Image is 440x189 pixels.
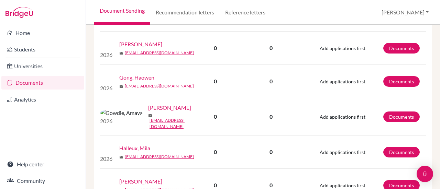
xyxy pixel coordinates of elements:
p: 2026 [100,69,157,78]
a: Help center [1,157,84,171]
img: Gowdie, Amaya [100,143,143,151]
a: Documents [383,146,420,156]
a: Community [1,174,84,188]
span: mail [119,41,123,45]
a: [EMAIL_ADDRESS][DOMAIN_NAME] [125,40,194,46]
b: 0 [214,73,217,80]
span: Add applications first [320,148,365,154]
img: Frowein, Lenni [100,27,114,41]
b: 0 [214,35,217,41]
b: 0 [214,112,217,119]
a: Documents [1,76,84,90]
a: Documents [383,110,420,121]
p: 0 [239,147,303,155]
img: Gong, Haowen [100,105,114,118]
div: Open Intercom Messenger [417,166,433,182]
p: 0 [239,34,303,42]
a: Analytics [1,93,84,106]
p: 2026 [100,41,114,49]
p: 0 [239,111,303,120]
b: 0 [214,147,217,154]
img: Giancotti, Aleksandro [100,61,157,69]
a: [EMAIL_ADDRESS][DOMAIN_NAME] [100,87,169,93]
a: Documents [383,72,420,82]
a: [PERSON_NAME] [95,78,138,86]
a: Documents [383,33,420,44]
p: 0 [239,73,303,81]
span: Add applications first [320,113,365,119]
img: Bridge-U [5,7,33,18]
img: Halleux, Mila [100,175,114,189]
a: Gong, Haowen [119,108,154,116]
a: Halleux, Mila [119,178,150,187]
span: Add applications first [320,74,365,80]
a: [EMAIL_ADDRESS][DOMAIN_NAME] [150,152,197,164]
span: mail [95,88,99,93]
a: [EMAIL_ADDRESS][DOMAIN_NAME] [125,117,194,123]
a: Universities [1,59,84,73]
a: Students [1,43,84,56]
a: Home [1,26,84,40]
button: [PERSON_NAME] [378,6,432,19]
span: mail [119,119,123,123]
span: mail [148,148,152,152]
a: [PERSON_NAME] [148,138,191,146]
p: 2026 [100,151,143,160]
p: 2026 [100,118,114,127]
span: Add applications first [320,35,365,41]
a: [PERSON_NAME] [119,30,162,38]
